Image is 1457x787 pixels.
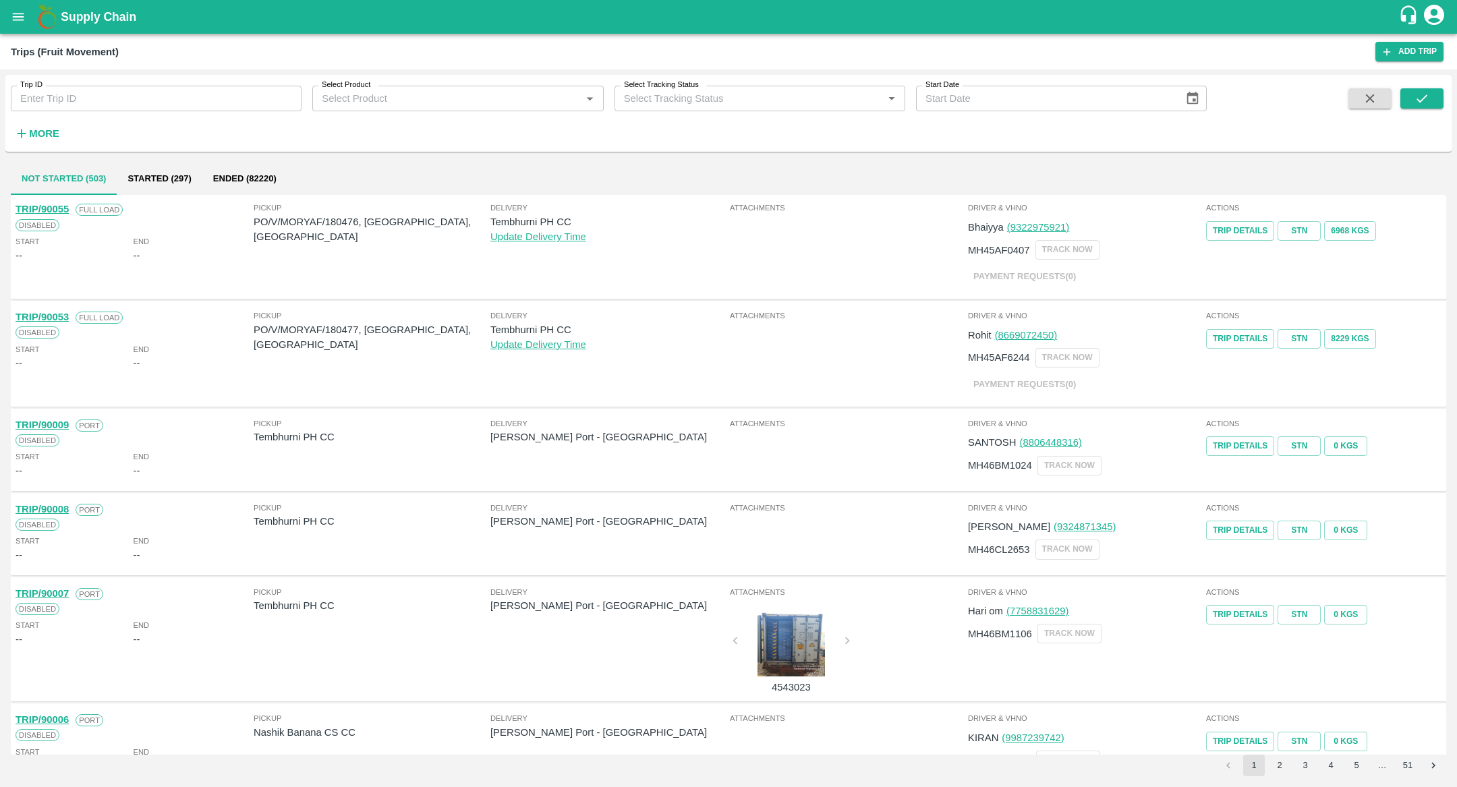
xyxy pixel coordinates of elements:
[1324,521,1367,540] button: 0 Kgs
[1243,755,1265,776] button: page 1
[1269,755,1290,776] button: Go to page 2
[20,80,42,90] label: Trip ID
[16,548,22,562] div: --
[968,417,1203,430] span: Driver & VHNo
[1006,606,1068,616] a: (7758831629)
[968,521,1050,532] span: [PERSON_NAME]
[1324,329,1375,349] button: 8229 Kgs
[16,204,69,214] a: TRIP/90055
[16,235,39,247] span: Start
[730,417,965,430] span: Attachments
[1180,86,1205,111] button: Choose date
[1278,521,1321,540] a: STN
[968,753,1031,767] p: MH43CE2043
[968,606,1003,616] span: Hari om
[1324,732,1367,751] button: 0 Kgs
[490,214,727,229] p: Tembhurni PH CC
[11,122,63,145] button: More
[730,502,965,514] span: Attachments
[968,243,1030,258] p: MH45AF0407
[1324,221,1375,241] button: 6968 Kgs
[76,714,103,726] span: Port
[76,204,123,216] span: Full Load
[1398,5,1422,29] div: customer-support
[16,419,69,430] a: TRIP/90009
[995,330,1057,341] a: (8669072450)
[490,514,727,529] p: [PERSON_NAME] Port - [GEOGRAPHIC_DATA]
[490,598,727,613] p: [PERSON_NAME] Port - [GEOGRAPHIC_DATA]
[1324,605,1367,624] button: 0 Kgs
[730,310,965,322] span: Attachments
[490,322,727,337] p: Tembhurni PH CC
[968,542,1030,557] p: MH46CL2653
[490,712,727,724] span: Delivery
[968,310,1203,322] span: Driver & VHNo
[76,312,123,324] span: Full Load
[1206,329,1274,349] a: Trip Details
[134,463,140,478] div: --
[1375,42,1444,61] a: Add Trip
[968,330,992,341] span: Rohit
[490,202,727,214] span: Delivery
[16,219,59,231] span: Disabled
[11,86,302,111] input: Enter Trip ID
[254,725,490,740] p: Nashik Banana CS CC
[254,417,490,430] span: Pickup
[619,90,861,107] input: Select Tracking Status
[254,586,490,598] span: Pickup
[1423,755,1444,776] button: Go to next page
[925,80,959,90] label: Start Date
[16,714,69,725] a: TRIP/90006
[134,619,150,631] span: End
[1019,437,1081,448] a: (8806448316)
[1206,712,1441,724] span: Actions
[1278,732,1321,751] a: STN
[16,603,59,615] span: Disabled
[968,586,1203,598] span: Driver & VHNo
[1346,755,1367,776] button: Go to page 5
[16,450,39,463] span: Start
[29,128,59,139] strong: More
[968,350,1030,365] p: MH45AF6244
[16,729,59,741] span: Disabled
[968,202,1203,214] span: Driver & VHNo
[3,1,34,32] button: open drawer
[730,202,965,214] span: Attachments
[322,80,370,90] label: Select Product
[1206,310,1441,322] span: Actions
[490,502,727,514] span: Delivery
[254,214,490,245] p: PO/V/MORYAF/180476, [GEOGRAPHIC_DATA], [GEOGRAPHIC_DATA]
[1320,755,1342,776] button: Go to page 4
[490,310,727,322] span: Delivery
[968,437,1017,448] span: SANTOSH
[490,586,727,598] span: Delivery
[254,322,490,353] p: PO/V/MORYAF/180477, [GEOGRAPHIC_DATA], [GEOGRAPHIC_DATA]
[16,519,59,531] span: Disabled
[490,725,727,740] p: [PERSON_NAME] Port - [GEOGRAPHIC_DATA]
[1206,732,1274,751] a: Trip Details
[134,235,150,247] span: End
[16,326,59,339] span: Disabled
[1278,221,1321,241] a: STN
[61,7,1398,26] a: Supply Chain
[916,86,1174,111] input: Start Date
[1278,605,1321,624] a: STN
[968,502,1203,514] span: Driver & VHNo
[1206,605,1274,624] a: Trip Details
[16,619,39,631] span: Start
[134,632,140,647] div: --
[490,339,586,350] a: Update Delivery Time
[16,588,69,599] a: TRIP/90007
[76,588,103,600] span: Port
[1002,732,1064,743] a: (9987239742)
[16,248,22,263] div: --
[16,535,39,547] span: Start
[1206,436,1274,456] a: Trip Details
[11,163,117,195] button: Not Started (503)
[1397,755,1419,776] button: Go to page 51
[490,231,586,242] a: Update Delivery Time
[254,202,490,214] span: Pickup
[134,343,150,355] span: End
[1216,755,1446,776] nav: pagination navigation
[134,450,150,463] span: End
